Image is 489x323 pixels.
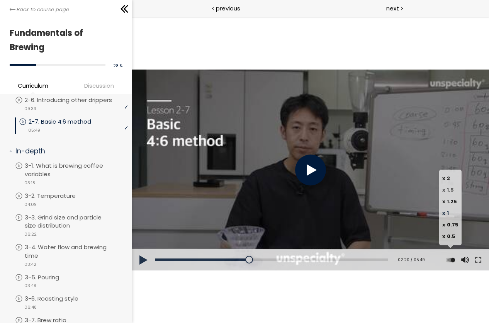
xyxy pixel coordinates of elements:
[29,117,107,126] p: 2-7. Basic 4:6 method
[315,192,317,200] span: 1
[310,181,313,188] span: x
[310,158,313,165] span: x
[10,6,69,14] a: Back to course page
[17,6,69,14] span: Back to course page
[310,169,313,177] span: x
[326,232,338,254] button: Volume
[15,146,122,156] p: In-depth
[315,204,326,211] span: 0.75
[386,4,399,13] span: next
[10,26,119,55] h1: Fundamentals of Brewing
[68,81,130,90] span: Discussion
[312,232,324,254] button: Play back rate
[315,169,322,177] span: 1.5
[263,240,293,246] div: 02:20 / 05:49
[28,127,40,134] span: 05:49
[315,181,325,188] span: 1.25
[24,180,35,186] span: 03:18
[311,232,325,254] div: Change playback rate
[315,216,323,223] span: 0.5
[310,204,313,211] span: x
[310,216,313,223] span: x
[315,158,318,165] span: 2
[24,105,36,112] span: 09:33
[310,192,313,200] span: x
[25,161,128,178] p: 3-1. What is brewing coffee variables
[216,4,240,13] span: previous
[18,81,48,90] span: Curriculum
[113,63,122,69] span: 28 %
[25,96,127,104] p: 2-6. Introducing other drippers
